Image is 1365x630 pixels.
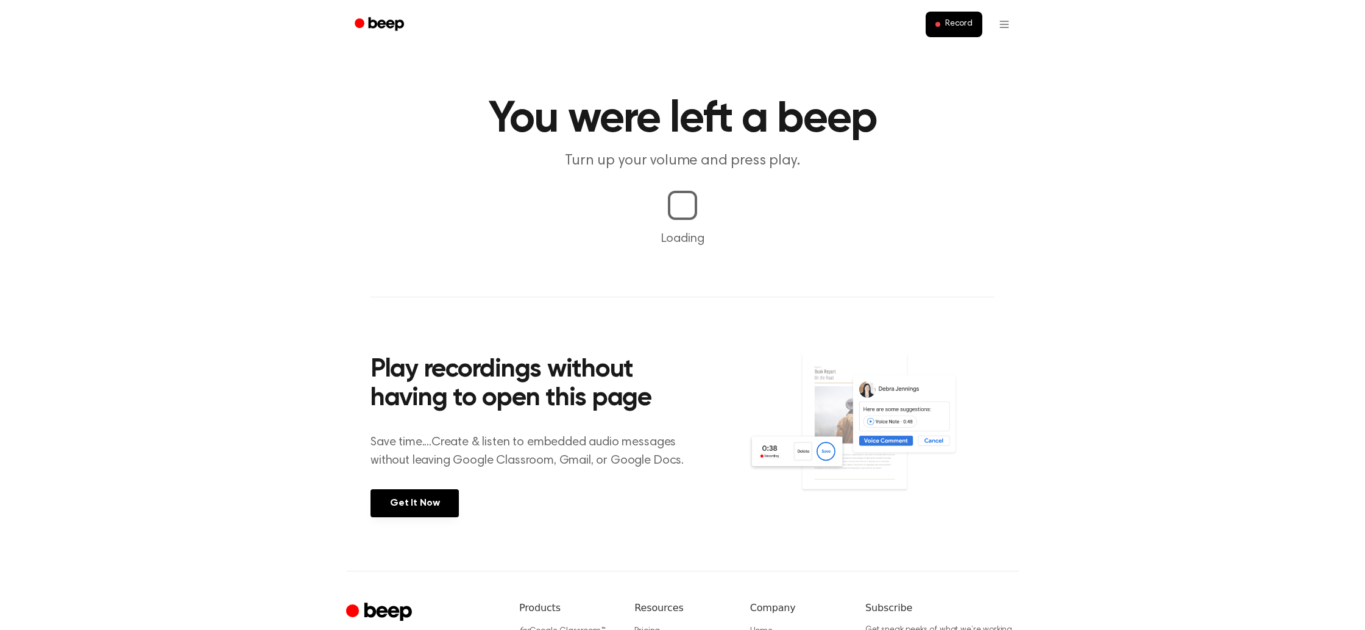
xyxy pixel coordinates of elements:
h2: Play recordings without having to open this page [370,356,699,414]
span: Record [945,19,973,30]
button: Record [926,12,982,37]
h6: Company [750,601,846,615]
h1: You were left a beep [370,97,994,141]
img: Voice Comments on Docs and Recording Widget [748,352,994,516]
a: Beep [346,13,415,37]
p: Loading [15,230,1350,248]
h6: Resources [634,601,730,615]
a: Cruip [346,601,415,625]
h6: Subscribe [865,601,1019,615]
a: Get It Now [370,489,459,517]
button: Open menu [990,10,1019,39]
h6: Products [519,601,615,615]
p: Save time....Create & listen to embedded audio messages without leaving Google Classroom, Gmail, ... [370,433,699,470]
p: Turn up your volume and press play. [448,151,916,171]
